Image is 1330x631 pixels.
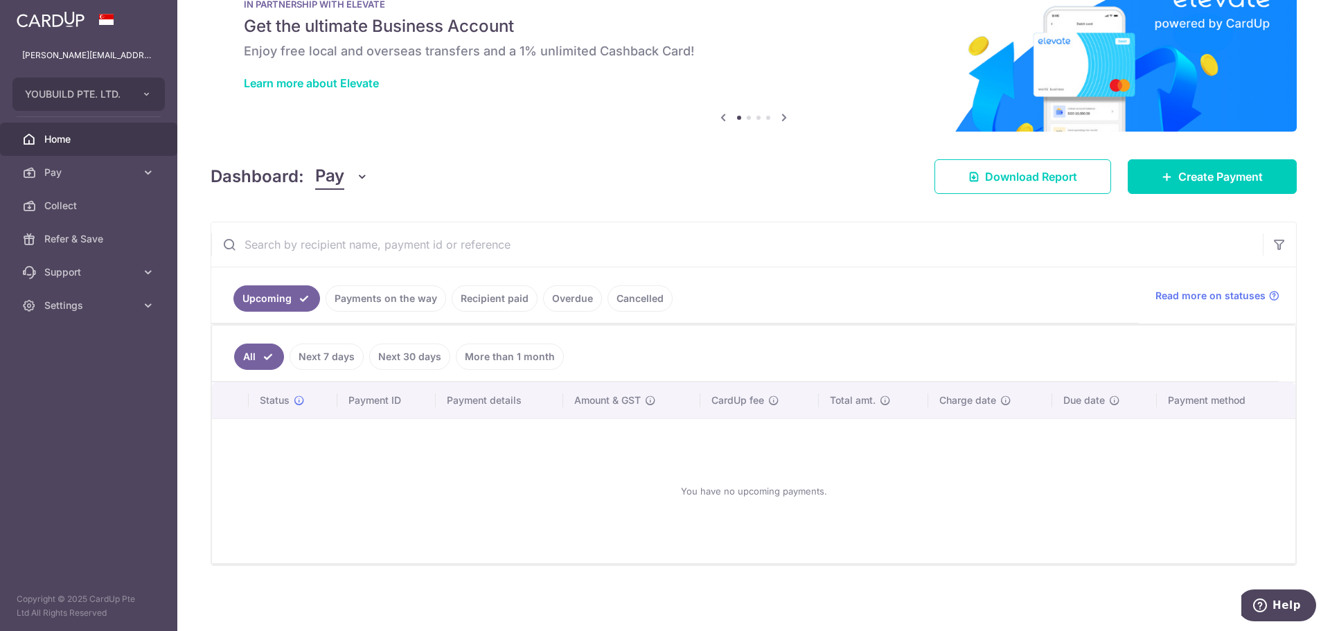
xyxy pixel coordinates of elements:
[608,285,673,312] a: Cancelled
[452,285,538,312] a: Recipient paid
[830,393,876,407] span: Total amt.
[260,393,290,407] span: Status
[369,344,450,370] a: Next 30 days
[17,11,85,28] img: CardUp
[1178,168,1263,185] span: Create Payment
[574,393,641,407] span: Amount & GST
[44,166,136,179] span: Pay
[44,265,136,279] span: Support
[44,299,136,312] span: Settings
[244,15,1263,37] h5: Get the ultimate Business Account
[244,76,379,90] a: Learn more about Elevate
[1063,393,1105,407] span: Due date
[44,132,136,146] span: Home
[211,222,1263,267] input: Search by recipient name, payment id or reference
[234,344,284,370] a: All
[985,168,1077,185] span: Download Report
[1128,159,1297,194] a: Create Payment
[44,232,136,246] span: Refer & Save
[12,78,165,111] button: YOUBUILD PTE. LTD.
[1155,289,1266,303] span: Read more on statuses
[1155,289,1279,303] a: Read more on statuses
[934,159,1111,194] a: Download Report
[939,393,996,407] span: Charge date
[22,48,155,62] p: [PERSON_NAME][EMAIL_ADDRESS][DOMAIN_NAME]
[326,285,446,312] a: Payments on the way
[244,43,1263,60] h6: Enjoy free local and overseas transfers and a 1% unlimited Cashback Card!
[229,430,1279,552] div: You have no upcoming payments.
[290,344,364,370] a: Next 7 days
[1241,589,1316,624] iframe: Opens a widget where you can find more information
[1157,382,1295,418] th: Payment method
[233,285,320,312] a: Upcoming
[543,285,602,312] a: Overdue
[44,199,136,213] span: Collect
[456,344,564,370] a: More than 1 month
[436,382,563,418] th: Payment details
[315,163,344,190] span: Pay
[337,382,436,418] th: Payment ID
[711,393,764,407] span: CardUp fee
[315,163,369,190] button: Pay
[25,87,127,101] span: YOUBUILD PTE. LTD.
[211,164,304,189] h4: Dashboard:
